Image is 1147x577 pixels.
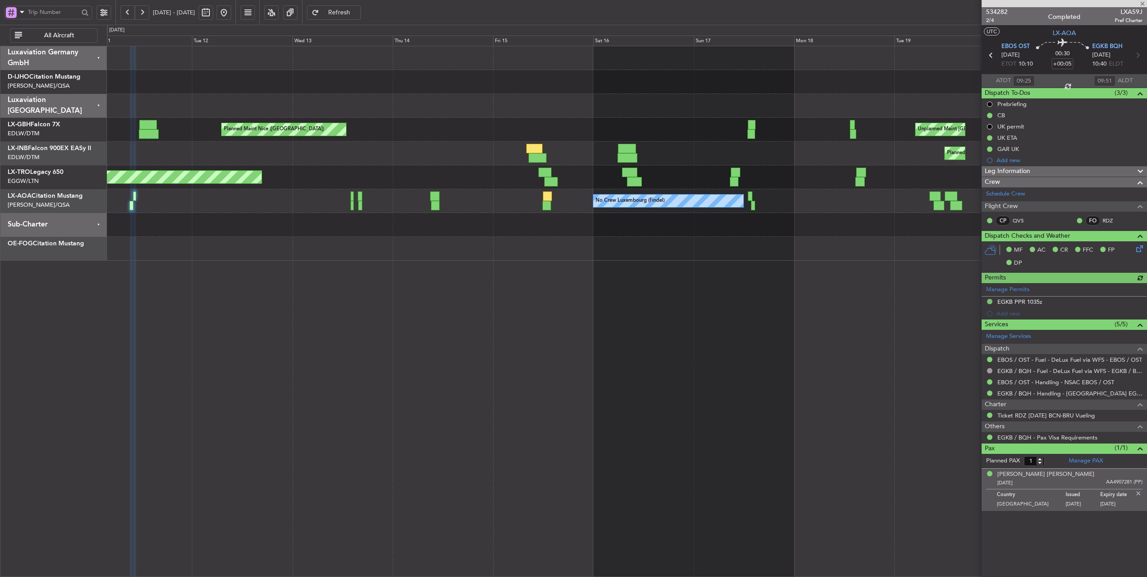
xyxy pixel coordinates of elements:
span: [DATE] - [DATE] [153,9,195,17]
span: Crew [985,177,1000,187]
span: Services [985,320,1008,330]
span: Flight Crew [985,201,1018,212]
span: ETOT [1001,60,1016,69]
span: ELDT [1109,60,1123,69]
div: Add new [996,156,1143,164]
a: LX-TROLegacy 650 [8,169,63,175]
a: EDLW/DTM [8,153,40,161]
label: Planned PAX [986,457,1020,466]
span: LX-TRO [8,169,30,175]
span: Charter [985,399,1006,410]
div: UK ETA [997,134,1017,142]
a: Manage Services [986,332,1031,341]
span: AA4907281 (PP) [1106,479,1143,486]
a: Ticket RDZ [DATE] BCN-BRU Vueling [997,412,1095,419]
span: LX-INB [8,145,28,151]
span: Others [985,422,1005,432]
div: Completed [1048,12,1080,22]
span: 10:10 [1018,60,1033,69]
div: Unplanned Maint [GEOGRAPHIC_DATA] ([GEOGRAPHIC_DATA]) [918,123,1066,136]
a: OE-FOGCitation Mustang [8,240,84,247]
span: CR [1060,246,1068,255]
a: RDZ [1103,217,1123,225]
p: Expiry date [1100,492,1135,501]
span: Pax [985,444,995,454]
span: EGKB BQH [1092,42,1123,51]
p: [DATE] [1066,501,1100,510]
div: [DATE] [109,27,124,34]
a: D-IJHOCitation Mustang [8,74,80,80]
span: [DATE] [997,479,1013,486]
span: Dispatch [985,344,1009,354]
span: LX-AOA [1053,28,1076,38]
a: EGKB / BQH - Pax Visa Requirements [997,434,1098,441]
p: Country [997,492,1066,501]
div: [PERSON_NAME] [PERSON_NAME] [997,470,1094,479]
span: [DATE] [1001,51,1020,60]
div: Sun 17 [694,36,794,46]
span: EBOS OST [1001,42,1030,51]
img: close [1134,489,1143,497]
span: MF [1014,246,1023,255]
span: [DATE] [1092,51,1111,60]
span: Dispatch Checks and Weather [985,231,1070,241]
div: Sat 16 [593,36,694,46]
div: Planned Maint Geneva (Cointrin) [947,146,1021,160]
a: QVS [1013,217,1033,225]
a: Manage PAX [1069,457,1103,466]
a: EGKB / BQH - Handling - [GEOGRAPHIC_DATA] EGKB / [GEOGRAPHIC_DATA] [997,390,1143,397]
span: OE-FOG [8,240,33,247]
span: Pref Charter [1115,17,1143,24]
p: Issued [1066,492,1100,501]
div: Wed 13 [293,36,393,46]
button: Refresh [307,5,361,20]
span: LX-AOA [8,193,31,199]
div: No Crew Luxembourg (Findel) [596,194,665,208]
span: ATOT [996,76,1011,85]
div: UK permit [997,123,1024,130]
div: FO [1085,216,1100,226]
a: EDLW/DTM [8,129,40,138]
button: All Aircraft [10,28,98,43]
span: LX-GBH [8,121,31,128]
div: Thu 14 [393,36,493,46]
div: GAR UK [997,145,1019,153]
p: [GEOGRAPHIC_DATA] [997,501,1066,510]
div: Tue 12 [192,36,292,46]
span: 00:30 [1055,49,1070,58]
span: (1/1) [1115,443,1128,453]
a: LX-AOACitation Mustang [8,193,83,199]
span: 10:40 [1092,60,1107,69]
a: EBOS / OST - Handling - NSAC EBOS / OST [997,378,1114,386]
span: 534282 [986,7,1008,17]
div: Mon 18 [794,36,894,46]
span: AC [1037,246,1045,255]
a: LX-GBHFalcon 7X [8,121,60,128]
a: EGKB / BQH - Fuel - DeLux Fuel via WFS - EGKB / BQH [997,367,1143,375]
span: 2/4 [986,17,1008,24]
div: Prebriefing [997,100,1027,108]
div: CP [996,216,1010,226]
a: LX-INBFalcon 900EX EASy II [8,145,91,151]
span: Dispatch To-Dos [985,88,1030,98]
button: UTC [984,27,1000,36]
div: Tue 19 [894,36,995,46]
a: [PERSON_NAME]/QSA [8,82,70,90]
span: (5/5) [1115,320,1128,329]
a: Schedule Crew [986,190,1025,199]
div: Planned Maint Nice ([GEOGRAPHIC_DATA]) [224,123,324,136]
a: [PERSON_NAME]/QSA [8,201,70,209]
span: (3/3) [1115,88,1128,98]
a: EGGW/LTN [8,177,39,185]
span: FP [1108,246,1115,255]
span: All Aircraft [24,32,94,39]
span: DP [1014,259,1022,268]
span: FFC [1083,246,1093,255]
span: D-IJHO [8,74,29,80]
div: CB [997,111,1005,119]
input: Trip Number [28,5,79,19]
div: Fri 15 [493,36,593,46]
a: EBOS / OST - Fuel - DeLux Fuel via WFS - EBOS / OST [997,356,1142,364]
p: [DATE] [1100,501,1135,510]
span: ALDT [1118,76,1133,85]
